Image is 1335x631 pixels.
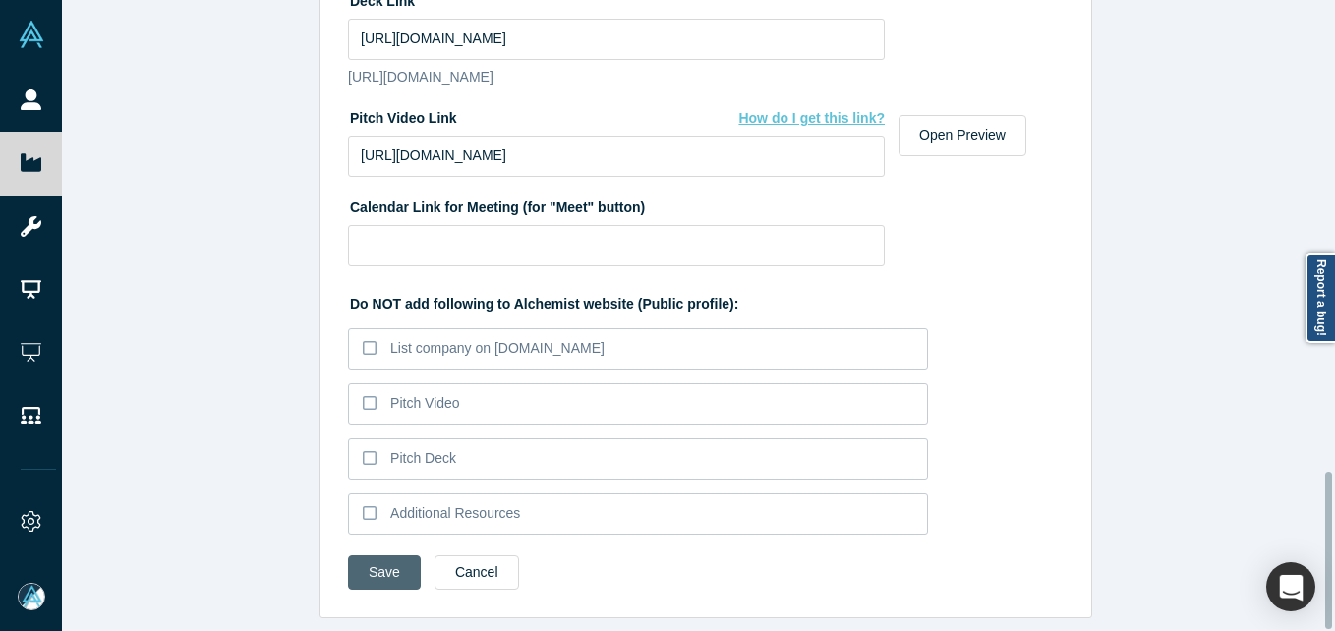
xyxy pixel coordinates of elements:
div: Pitch Video [390,393,460,414]
div: Pitch Deck [390,448,456,469]
button: Cancel [435,555,519,590]
img: Mia Scott's Account [18,583,45,610]
span: How do I get this link? [738,110,885,126]
button: Open Preview [899,115,1026,156]
label: Calendar Link for Meeting (for "Meet" button) [348,191,645,218]
input: Demo Day Presentation link [348,19,885,60]
button: Save [348,555,421,590]
img: Alchemist Vault Logo [18,21,45,48]
a: Report a bug! [1306,253,1335,343]
label: Pitch Video Link [348,101,885,129]
div: List company on [DOMAIN_NAME] [390,338,605,359]
label: Do NOT add following to Alchemist website (Public profile): [348,287,1064,315]
p: [URL][DOMAIN_NAME] [348,67,885,87]
input: Add Demo Day pitch link here [348,136,885,177]
div: Additional Resources [390,503,520,524]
